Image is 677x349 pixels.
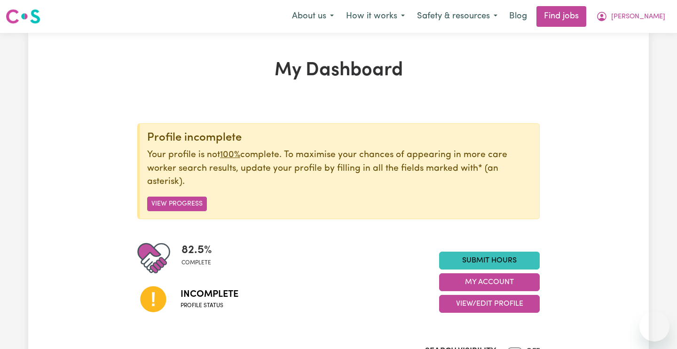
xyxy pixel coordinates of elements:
button: View Progress [147,197,207,211]
span: complete [181,259,212,267]
button: My Account [439,273,540,291]
button: My Account [590,7,671,26]
button: Safety & resources [411,7,504,26]
a: Blog [504,6,533,27]
button: How it works [340,7,411,26]
button: About us [286,7,340,26]
img: Careseekers logo [6,8,40,25]
a: Submit Hours [439,252,540,270]
div: Profile incomplete [147,131,532,145]
h1: My Dashboard [137,59,540,82]
iframe: Button to launch messaging window [639,311,669,341]
span: 82.5 % [181,242,212,259]
div: Profile completeness: 82.5% [181,242,220,275]
p: Your profile is not complete. To maximise your chances of appearing in more care worker search re... [147,149,532,189]
a: Find jobs [536,6,586,27]
button: View/Edit Profile [439,295,540,313]
span: Incomplete [181,287,238,301]
a: Careseekers logo [6,6,40,27]
span: Profile status [181,301,238,310]
span: [PERSON_NAME] [611,12,665,22]
u: 100% [220,151,240,159]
